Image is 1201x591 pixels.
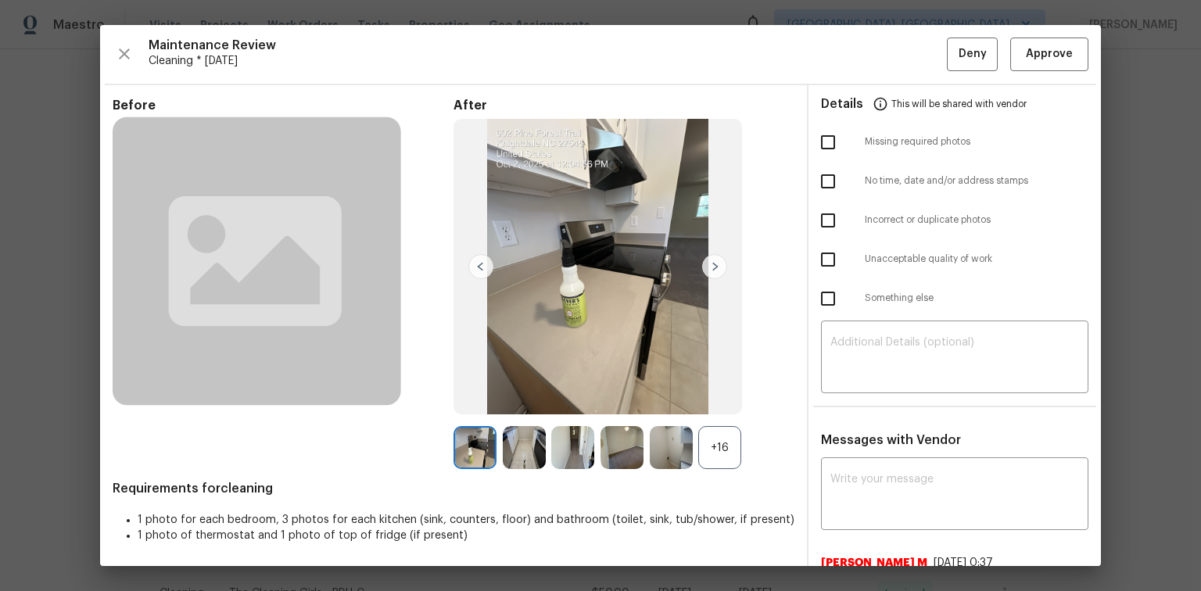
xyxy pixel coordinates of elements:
[865,253,1088,266] span: Unacceptable quality of work
[808,162,1101,201] div: No time, date and/or address stamps
[865,135,1088,149] span: Missing required photos
[865,174,1088,188] span: No time, date and/or address stamps
[808,201,1101,240] div: Incorrect or duplicate photos
[808,279,1101,318] div: Something else
[468,254,493,279] img: left-chevron-button-url
[698,426,741,469] div: +16
[891,85,1027,123] span: This will be shared with vendor
[149,38,947,53] span: Maintenance Review
[808,240,1101,279] div: Unacceptable quality of work
[865,292,1088,305] span: Something else
[1026,45,1073,64] span: Approve
[1010,38,1088,71] button: Approve
[934,557,993,568] span: [DATE] 0:37
[138,528,794,543] li: 1 photo of thermostat and 1 photo of top of fridge (if present)
[821,85,863,123] span: Details
[454,98,794,113] span: After
[113,98,454,113] span: Before
[138,512,794,528] li: 1 photo for each bedroom, 3 photos for each kitchen (sink, counters, floor) and bathroom (toilet,...
[865,213,1088,227] span: Incorrect or duplicate photos
[149,53,947,69] span: Cleaning * [DATE]
[821,555,927,571] span: [PERSON_NAME] M
[702,254,727,279] img: right-chevron-button-url
[808,123,1101,162] div: Missing required photos
[959,45,987,64] span: Deny
[821,434,961,446] span: Messages with Vendor
[947,38,998,71] button: Deny
[113,481,794,496] span: Requirements for cleaning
